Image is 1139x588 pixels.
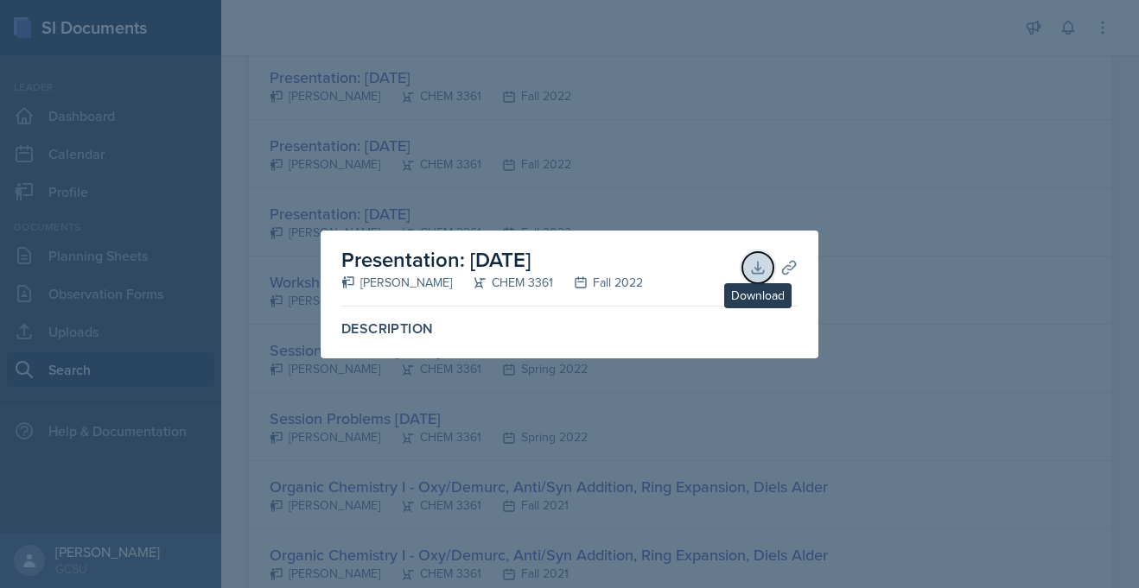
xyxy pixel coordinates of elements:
button: Download [742,252,773,283]
div: [PERSON_NAME] [341,274,452,292]
div: CHEM 3361 [452,274,553,292]
div: Fall 2022 [553,274,643,292]
h2: Presentation: [DATE] [341,244,643,275]
label: Description [341,320,798,338]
